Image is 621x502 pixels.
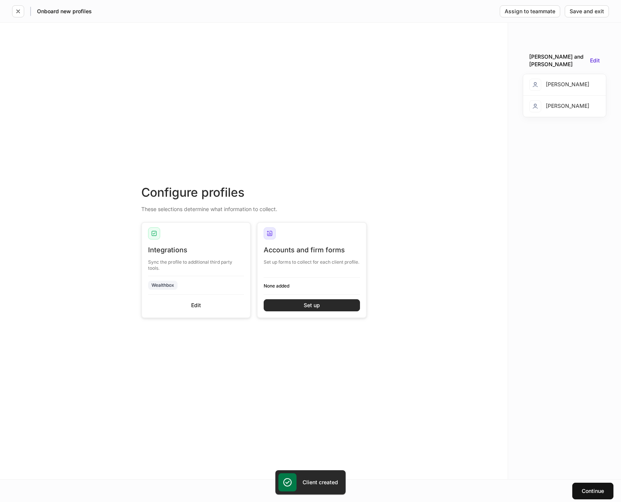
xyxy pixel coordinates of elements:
[304,303,320,308] div: Set up
[529,79,589,91] div: [PERSON_NAME]
[529,100,589,112] div: [PERSON_NAME]
[500,5,560,17] button: Assign to teammate
[570,9,604,14] div: Save and exit
[264,299,360,311] button: Set up
[582,488,604,494] div: Continue
[141,184,367,201] div: Configure profiles
[148,246,244,255] div: Integrations
[565,5,609,17] button: Save and exit
[191,303,201,308] div: Edit
[572,483,613,499] button: Continue
[264,246,360,255] div: Accounts and firm forms
[151,281,174,289] div: Wealthbox
[590,58,600,63] button: Edit
[303,479,338,486] h5: Client created
[148,255,244,271] div: Sync the profile to additional third party tools.
[264,255,360,265] div: Set up forms to collect for each client profile.
[148,299,244,311] button: Edit
[505,9,555,14] div: Assign to teammate
[37,8,92,15] h5: Onboard new profiles
[529,53,587,68] div: [PERSON_NAME] and [PERSON_NAME]
[264,282,360,289] h6: None added
[141,201,367,213] div: These selections determine what information to collect.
